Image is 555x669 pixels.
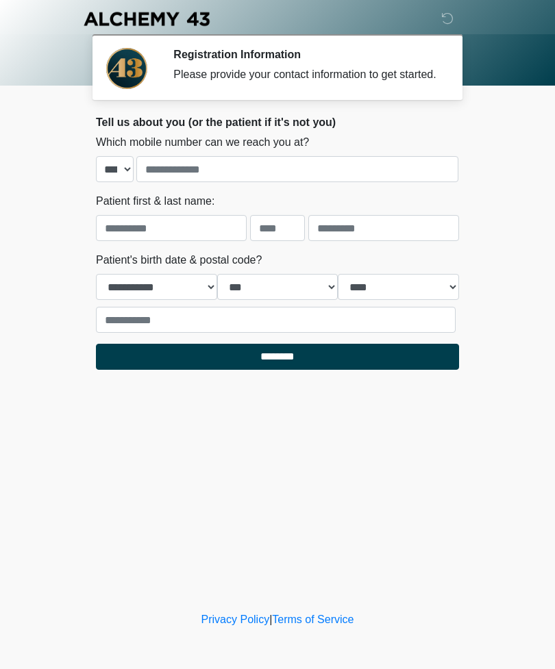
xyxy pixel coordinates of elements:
label: Patient first & last name: [96,193,214,210]
div: Please provide your contact information to get started. [173,66,439,83]
h2: Tell us about you (or the patient if it's not you) [96,116,459,129]
h2: Registration Information [173,48,439,61]
a: Terms of Service [272,614,354,625]
img: Alchemy 43 Logo [82,10,211,27]
a: Privacy Policy [201,614,270,625]
label: Patient's birth date & postal code? [96,252,262,268]
label: Which mobile number can we reach you at? [96,134,309,151]
a: | [269,614,272,625]
img: Agent Avatar [106,48,147,89]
